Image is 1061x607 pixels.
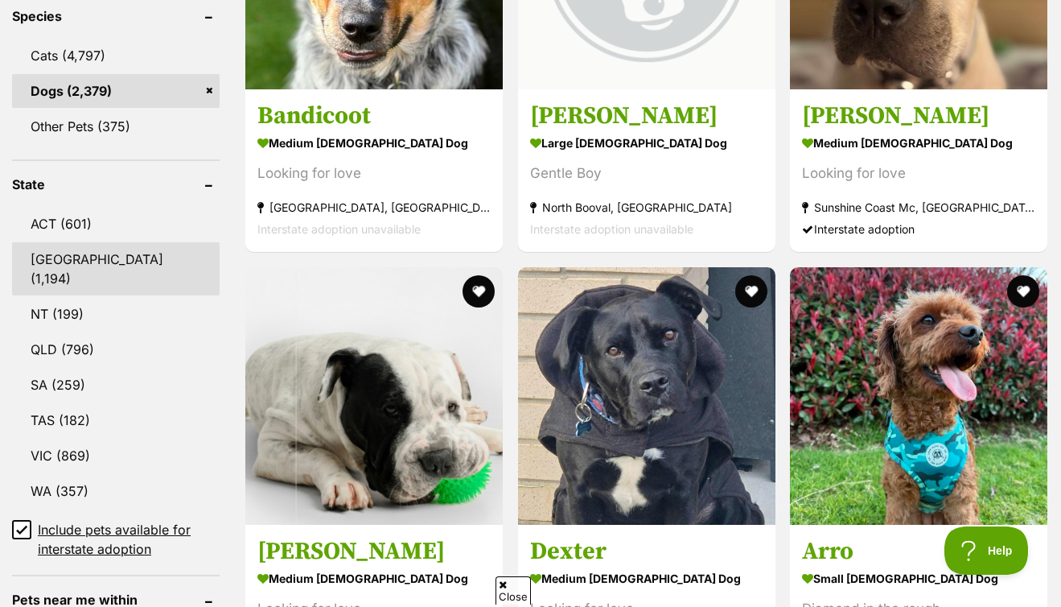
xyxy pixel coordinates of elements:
div: Interstate adoption [802,218,1035,240]
a: [GEOGRAPHIC_DATA] (1,194) [12,242,220,295]
a: [PERSON_NAME] large [DEMOGRAPHIC_DATA] Dog Gentle Boy North Booval, [GEOGRAPHIC_DATA] Interstate ... [518,89,775,252]
h3: Dexter [530,536,763,567]
a: NT (199) [12,297,220,331]
a: [PERSON_NAME] medium [DEMOGRAPHIC_DATA] Dog Looking for love Sunshine Coast Mc, [GEOGRAPHIC_DATA]... [790,89,1047,252]
span: Interstate adoption unavailable [530,222,693,236]
iframe: Help Scout Beacon - Open [944,526,1029,575]
span: Include pets available for interstate adoption [38,520,220,559]
strong: large [DEMOGRAPHIC_DATA] Dog [530,131,763,155]
a: Other Pets (375) [12,109,220,143]
a: SA (259) [12,368,220,402]
div: Looking for love [802,163,1035,184]
h3: [PERSON_NAME] [802,101,1035,131]
strong: [GEOGRAPHIC_DATA], [GEOGRAPHIC_DATA] [257,196,491,218]
a: VIC (869) [12,439,220,473]
header: Species [12,9,220,23]
strong: small [DEMOGRAPHIC_DATA] Dog [802,567,1035,590]
header: Pets near me within [12,593,220,607]
img: Gilbert - Shar Pei Dog [245,267,503,525]
a: QLD (796) [12,332,220,366]
strong: medium [DEMOGRAPHIC_DATA] Dog [257,131,491,155]
strong: medium [DEMOGRAPHIC_DATA] Dog [257,567,491,590]
a: TAS (182) [12,403,220,437]
h3: Bandicoot [257,101,491,131]
img: Arro - Cavalier King Charles Spaniel x Poodle Dog [790,267,1047,525]
span: Interstate adoption unavailable [257,222,421,236]
button: favourite [734,275,767,308]
h3: [PERSON_NAME] [257,536,491,567]
a: ACT (601) [12,207,220,241]
header: State [12,177,220,192]
a: Include pets available for interstate adoption [12,520,220,559]
button: favourite [1007,275,1039,308]
a: WA (357) [12,474,220,508]
span: Close [496,576,531,605]
h3: Arro [802,536,1035,567]
strong: North Booval, [GEOGRAPHIC_DATA] [530,196,763,218]
h3: [PERSON_NAME] [530,101,763,131]
strong: Sunshine Coast Mc, [GEOGRAPHIC_DATA] [802,196,1035,218]
button: favourite [463,275,495,308]
a: Dogs (2,379) [12,74,220,108]
img: Dexter - Shar Pei Dog [518,267,775,525]
strong: medium [DEMOGRAPHIC_DATA] Dog [530,567,763,590]
div: Gentle Boy [530,163,763,184]
a: Bandicoot medium [DEMOGRAPHIC_DATA] Dog Looking for love [GEOGRAPHIC_DATA], [GEOGRAPHIC_DATA] Int... [245,89,503,252]
div: Looking for love [257,163,491,184]
a: Cats (4,797) [12,39,220,72]
strong: medium [DEMOGRAPHIC_DATA] Dog [802,131,1035,155]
